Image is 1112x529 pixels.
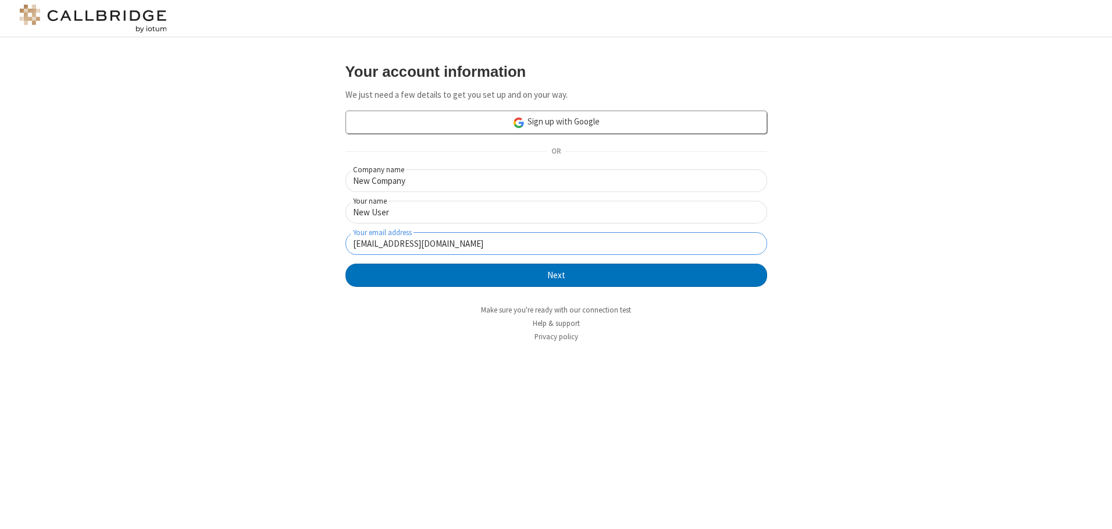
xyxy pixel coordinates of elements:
[345,232,767,255] input: Your email address
[345,63,767,80] h3: Your account information
[534,332,578,342] a: Privacy policy
[345,201,767,223] input: Your name
[533,318,580,328] a: Help & support
[481,305,631,315] a: Make sure you're ready with our connection test
[345,111,767,134] a: Sign up with Google
[345,169,767,192] input: Company name
[345,264,767,287] button: Next
[547,144,565,160] span: OR
[512,116,525,129] img: google-icon.png
[345,88,767,102] p: We just need a few details to get you set up and on your way.
[17,5,169,33] img: logo@2x.png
